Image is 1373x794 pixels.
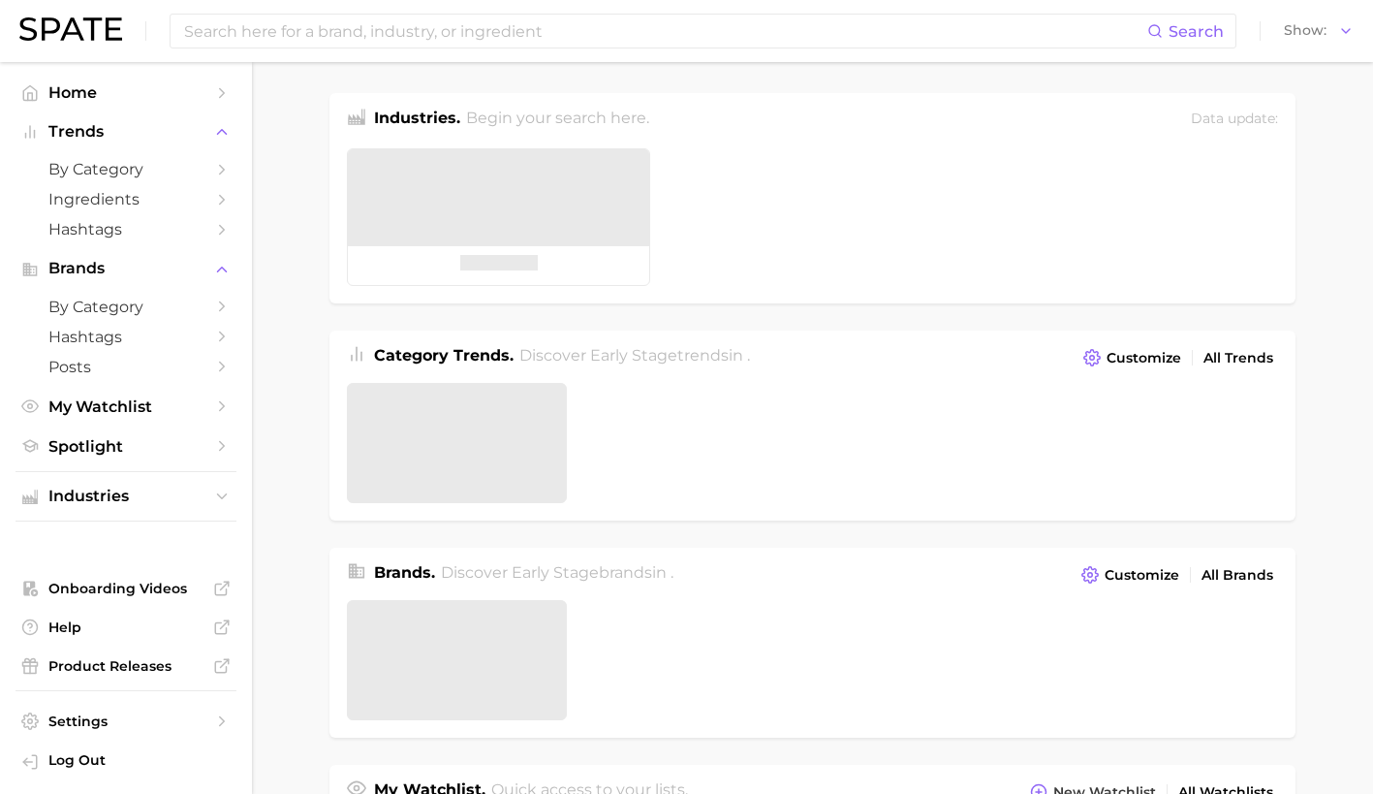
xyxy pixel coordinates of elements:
span: Category Trends . [374,346,514,365]
span: Home [48,83,203,102]
span: Settings [48,713,203,730]
a: Log out. Currently logged in with e-mail nuria@godwinretailgroup.com. [16,746,236,778]
a: Help [16,613,236,642]
input: Search here for a brand, industry, or ingredient [182,15,1147,48]
span: Help [48,619,203,636]
div: Data update: [1191,107,1278,133]
span: Ingredients [48,190,203,208]
button: Customize [1077,561,1184,588]
a: Spotlight [16,431,236,461]
span: by Category [48,160,203,178]
span: Spotlight [48,437,203,456]
button: Trends [16,117,236,146]
button: Brands [16,254,236,283]
span: Discover Early Stage trends in . [519,346,750,365]
a: Hashtags [16,322,236,352]
span: Log Out [48,751,221,769]
span: Search [1169,22,1224,41]
a: All Trends [1199,345,1278,371]
h2: Begin your search here. [466,107,649,133]
a: Onboarding Videos [16,574,236,603]
span: Brands . [374,563,435,582]
span: Onboarding Videos [48,580,203,597]
span: Hashtags [48,328,203,346]
a: by Category [16,292,236,322]
a: My Watchlist [16,392,236,422]
span: Discover Early Stage brands in . [441,563,673,582]
a: Ingredients [16,184,236,214]
a: Settings [16,707,236,736]
button: Customize [1078,344,1186,371]
span: My Watchlist [48,397,203,416]
span: Posts [48,358,203,376]
a: Home [16,78,236,108]
a: Hashtags [16,214,236,244]
a: All Brands [1197,562,1278,588]
button: Industries [16,482,236,511]
span: Brands [48,260,203,277]
span: Hashtags [48,220,203,238]
h1: Industries. [374,107,460,133]
a: Product Releases [16,651,236,681]
span: Customize [1107,350,1181,366]
span: All Trends [1203,350,1273,366]
button: Show [1279,18,1358,44]
span: Industries [48,488,203,505]
a: by Category [16,154,236,184]
span: by Category [48,298,203,316]
span: All Brands [1201,567,1273,584]
img: SPATE [19,17,122,41]
a: Posts [16,352,236,382]
span: Trends [48,123,203,141]
span: Product Releases [48,657,203,675]
span: Show [1284,25,1326,36]
span: Customize [1105,567,1179,584]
